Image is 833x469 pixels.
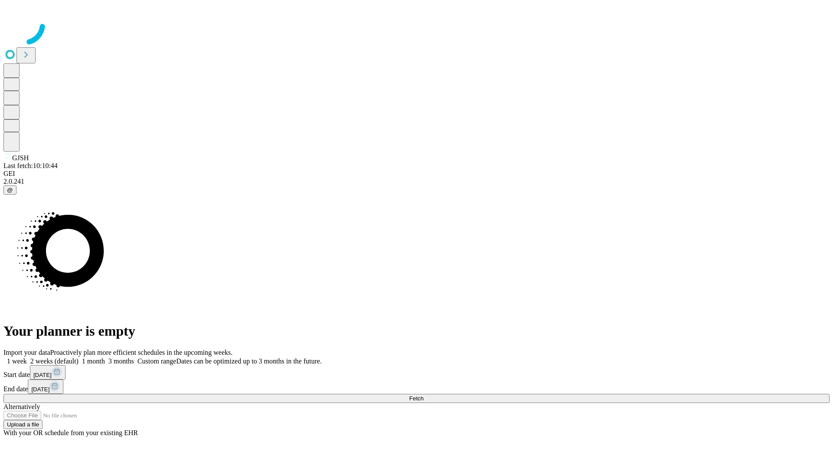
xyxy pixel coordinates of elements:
[3,170,830,178] div: GEI
[30,365,66,380] button: [DATE]
[50,349,233,356] span: Proactively plan more efficient schedules in the upcoming weeks.
[30,357,79,365] span: 2 weeks (default)
[108,357,134,365] span: 3 months
[12,154,29,162] span: GJSH
[3,162,58,169] span: Last fetch: 10:10:44
[3,349,50,356] span: Import your data
[3,403,40,410] span: Alternatively
[33,372,52,378] span: [DATE]
[138,357,176,365] span: Custom range
[3,394,830,403] button: Fetch
[3,420,43,429] button: Upload a file
[82,357,105,365] span: 1 month
[7,357,27,365] span: 1 week
[7,187,13,193] span: @
[3,323,830,339] h1: Your planner is empty
[3,380,830,394] div: End date
[3,429,138,436] span: With your OR schedule from your existing EHR
[3,185,16,195] button: @
[409,395,423,402] span: Fetch
[3,178,830,185] div: 2.0.241
[3,365,830,380] div: Start date
[28,380,63,394] button: [DATE]
[31,386,49,393] span: [DATE]
[176,357,321,365] span: Dates can be optimized up to 3 months in the future.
